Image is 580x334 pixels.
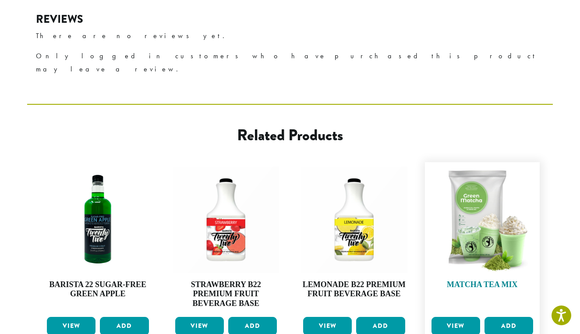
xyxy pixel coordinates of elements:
img: Lemonade-Stock-e1680894368974.png [301,167,407,273]
img: Cool-Capp-Matcha-Tea-Mix-DP3525.png [429,167,536,273]
h4: Barista 22 Sugar-Free Green Apple [45,280,151,299]
a: Lemonade B22 Premium Fruit Beverage Base [301,167,407,313]
a: Strawberry B22 Premium Fruit Beverage Base [173,167,279,313]
p: There are no reviews yet. [36,29,544,43]
h4: Matcha Tea Mix [429,280,536,290]
a: Barista 22 Sugar-Free Green Apple [45,167,151,313]
p: Only logged in customers who have purchased this product may leave a review. [36,50,544,76]
img: Strawberry-Stock-e1680896881735.png [173,167,279,273]
h4: Lemonade B22 Premium Fruit Beverage Base [301,280,407,299]
img: SF-GREEN-APPLE-e1709238144380.png [45,167,151,273]
h4: Strawberry B22 Premium Fruit Beverage Base [173,280,279,309]
h2: Related products [98,126,482,145]
h2: Reviews [36,13,544,26]
a: Matcha Tea Mix [429,167,536,313]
